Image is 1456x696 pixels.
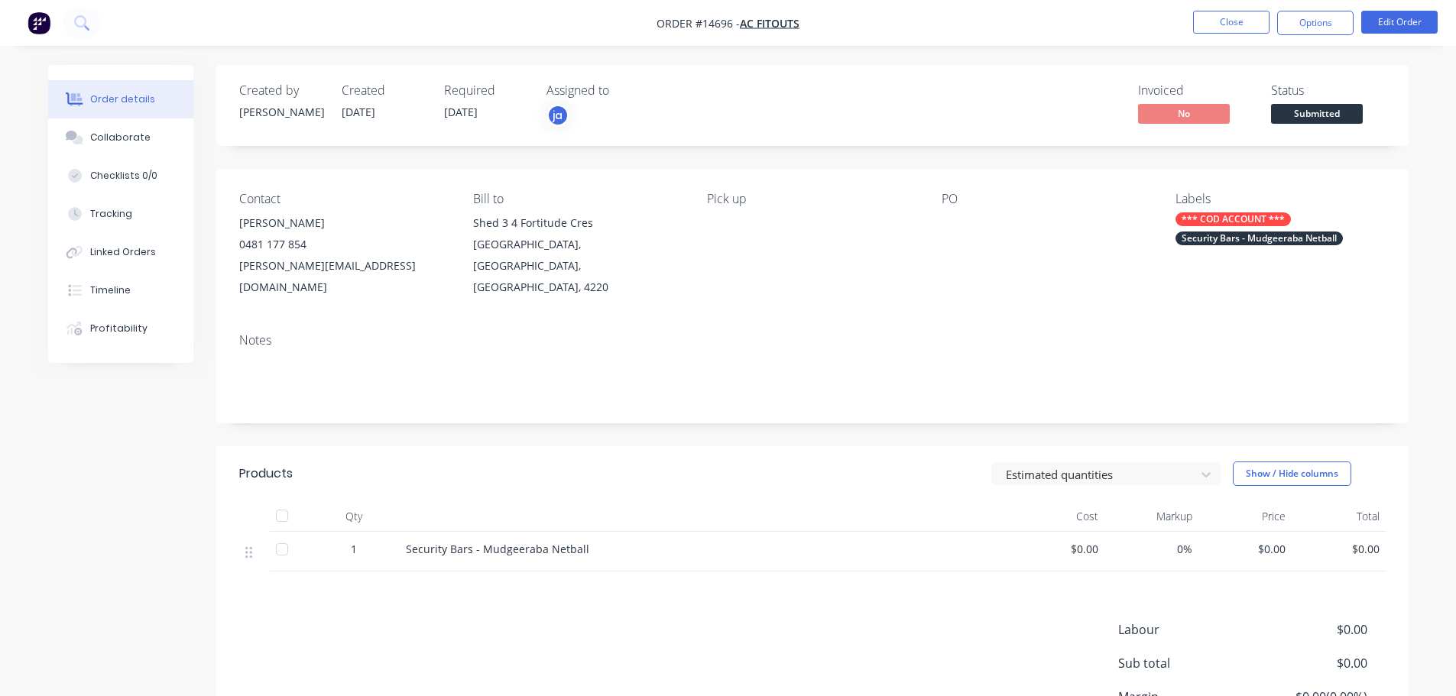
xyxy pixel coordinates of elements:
span: $0.00 [1017,541,1099,557]
button: Order details [48,80,193,118]
button: Submitted [1271,104,1363,127]
span: Security Bars - Mudgeeraba Netball [406,542,589,556]
span: Sub total [1118,654,1254,672]
a: AC Fitouts [740,16,799,31]
div: [GEOGRAPHIC_DATA], [GEOGRAPHIC_DATA], [GEOGRAPHIC_DATA], 4220 [473,234,683,298]
button: Show / Hide columns [1233,461,1351,486]
div: Profitability [90,322,148,335]
div: Linked Orders [90,245,156,259]
button: Close [1193,11,1270,34]
span: $0.00 [1253,654,1367,672]
div: [PERSON_NAME]0481 177 854[PERSON_NAME][EMAIL_ADDRESS][DOMAIN_NAME] [239,212,449,298]
span: 1 [351,541,357,557]
span: No [1138,104,1230,123]
span: $0.00 [1205,541,1286,557]
div: [PERSON_NAME] [239,212,449,234]
button: Tracking [48,195,193,233]
span: Labour [1118,620,1254,639]
div: Bill to [473,192,683,206]
div: Order details [90,92,155,106]
div: Required [444,83,528,98]
div: Created [342,83,426,98]
div: Checklists 0/0 [90,169,157,183]
div: Labels [1176,192,1385,206]
div: [PERSON_NAME][EMAIL_ADDRESS][DOMAIN_NAME] [239,255,449,298]
span: [DATE] [342,105,375,119]
div: Total [1292,501,1386,532]
div: Invoiced [1138,83,1253,98]
span: Submitted [1271,104,1363,123]
div: Created by [239,83,323,98]
div: PO [942,192,1151,206]
div: Price [1198,501,1292,532]
div: Contact [239,192,449,206]
button: Collaborate [48,118,193,157]
div: Tracking [90,207,132,221]
button: Linked Orders [48,233,193,271]
span: $0.00 [1253,620,1367,639]
button: Options [1277,11,1354,35]
button: ja [546,104,569,127]
div: Security Bars - Mudgeeraba Netball [1176,231,1343,245]
div: Pick up [707,192,916,206]
button: Edit Order [1361,11,1438,34]
span: $0.00 [1298,541,1380,557]
div: Assigned to [546,83,699,98]
button: Profitability [48,309,193,348]
div: Status [1271,83,1386,98]
span: Order #14696 - [657,16,740,31]
button: Checklists 0/0 [48,157,193,195]
div: 0481 177 854 [239,234,449,255]
div: Collaborate [90,131,151,144]
div: Cost [1011,501,1105,532]
span: 0% [1111,541,1192,557]
span: [DATE] [444,105,478,119]
div: Shed 3 4 Fortitude Cres[GEOGRAPHIC_DATA], [GEOGRAPHIC_DATA], [GEOGRAPHIC_DATA], 4220 [473,212,683,298]
div: Products [239,465,293,483]
div: Notes [239,333,1386,348]
div: Shed 3 4 Fortitude Cres [473,212,683,234]
div: Markup [1104,501,1198,532]
img: Factory [28,11,50,34]
button: Timeline [48,271,193,309]
div: Timeline [90,283,131,297]
div: [PERSON_NAME] [239,104,323,120]
div: Qty [308,501,400,532]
